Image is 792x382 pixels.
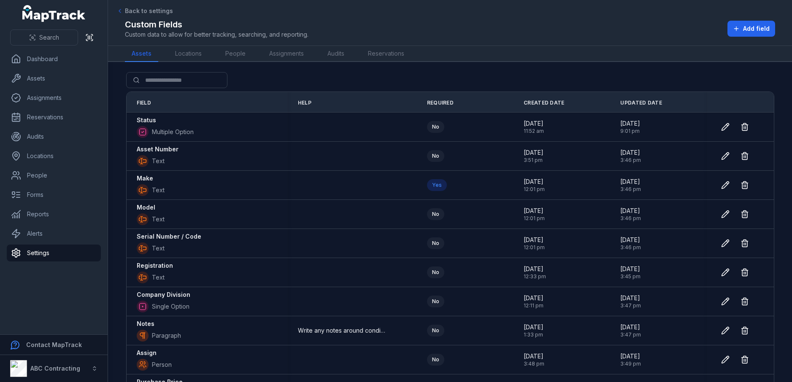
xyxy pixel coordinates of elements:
span: Required [427,100,454,106]
a: Assignments [7,89,101,106]
span: 3:48 pm [524,360,544,367]
span: Updated Date [620,100,662,106]
span: 3:47 pm [620,302,641,309]
a: Audits [321,46,351,62]
a: MapTrack [22,5,86,22]
a: Reservations [7,109,101,126]
span: Single Option [152,302,189,311]
strong: Registration [137,261,173,270]
span: 12:01 pm [524,215,545,222]
span: [DATE] [620,352,641,360]
a: Dashboard [7,51,101,67]
button: Add field [727,21,775,37]
time: 14/08/2024, 12:01:31 pm [524,178,545,193]
div: No [427,296,444,307]
span: [DATE] [524,148,543,157]
strong: Serial Number / Code [137,232,201,241]
time: 11/07/2025, 3:48:53 pm [524,352,544,367]
span: 12:11 pm [524,302,543,309]
time: 12/11/2024, 12:33:54 pm [524,265,546,280]
strong: Status [137,116,156,124]
span: Search [39,33,59,42]
a: Reservations [361,46,411,62]
a: Assignments [262,46,311,62]
span: 9:01 pm [620,128,640,135]
a: Locations [168,46,208,62]
time: 11/07/2025, 3:47:17 pm [620,323,641,338]
span: Text [152,273,165,282]
time: 11/07/2025, 3:46:23 pm [620,236,641,251]
span: [DATE] [620,207,641,215]
span: Field [137,100,151,106]
div: No [427,325,444,336]
time: 30/06/2025, 3:51:15 pm [524,148,543,164]
span: 12:33 pm [524,273,546,280]
time: 14/08/2024, 12:01:53 pm [524,236,545,251]
span: 3:46 pm [620,215,641,222]
span: [DATE] [620,323,641,331]
a: Back to settings [116,7,173,15]
strong: Assign [137,349,157,357]
a: Assets [7,70,101,87]
a: People [219,46,252,62]
span: 3:46 pm [620,244,641,251]
span: 3:46 pm [620,186,641,193]
span: [DATE] [620,119,640,128]
span: Help [298,100,311,106]
div: No [427,266,444,278]
a: Assets [125,46,158,62]
span: [DATE] [524,178,545,186]
a: Reports [7,206,101,223]
span: [DATE] [524,294,543,302]
span: Back to settings [125,7,173,15]
div: No [427,208,444,220]
strong: Model [137,203,155,212]
a: People [7,167,101,184]
span: [DATE] [524,352,544,360]
span: [DATE] [620,178,641,186]
span: [DATE] [620,148,641,157]
div: No [427,237,444,249]
span: Person [152,360,172,369]
span: Text [152,244,165,253]
span: Text [152,157,165,165]
span: Text [152,215,165,223]
span: 3:46 pm [620,157,641,164]
time: 11/07/2025, 3:46:23 pm [620,148,641,164]
span: 12:01 pm [524,244,545,251]
a: Locations [7,148,101,164]
span: [DATE] [524,207,545,215]
time: 16/07/2025, 9:01:58 pm [620,119,640,135]
span: 1:33 pm [524,331,543,338]
span: [DATE] [620,265,641,273]
div: No [427,121,444,133]
a: Alerts [7,225,101,242]
button: Search [10,30,78,46]
span: 3:51 pm [524,157,543,164]
strong: Make [137,174,153,183]
span: [DATE] [620,236,641,244]
time: 11/07/2025, 3:49:26 pm [620,352,641,367]
time: 11/07/2025, 3:46:23 pm [620,178,641,193]
div: No [427,150,444,162]
span: [DATE] [524,265,546,273]
a: Forms [7,186,101,203]
span: 3:47 pm [620,331,641,338]
strong: ABC Contracting [30,365,80,372]
span: Write any notes around condition, servicing, compliance, suspected theft, disposal or other details [298,326,386,335]
strong: Company Division [137,291,190,299]
time: 11/07/2025, 3:47:17 pm [620,294,641,309]
div: No [427,354,444,366]
span: [DATE] [524,236,545,244]
h2: Custom Fields [125,19,308,30]
time: 11/07/2025, 3:46:23 pm [620,207,641,222]
time: 11/07/2025, 3:45:20 pm [620,265,641,280]
span: [DATE] [524,323,543,331]
span: 12:01 pm [524,186,545,193]
span: [DATE] [524,119,544,128]
span: Paragraph [152,331,181,340]
a: Audits [7,128,101,145]
span: [DATE] [620,294,641,302]
time: 12/11/2024, 1:33:11 pm [524,323,543,338]
strong: Notes [137,320,154,328]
